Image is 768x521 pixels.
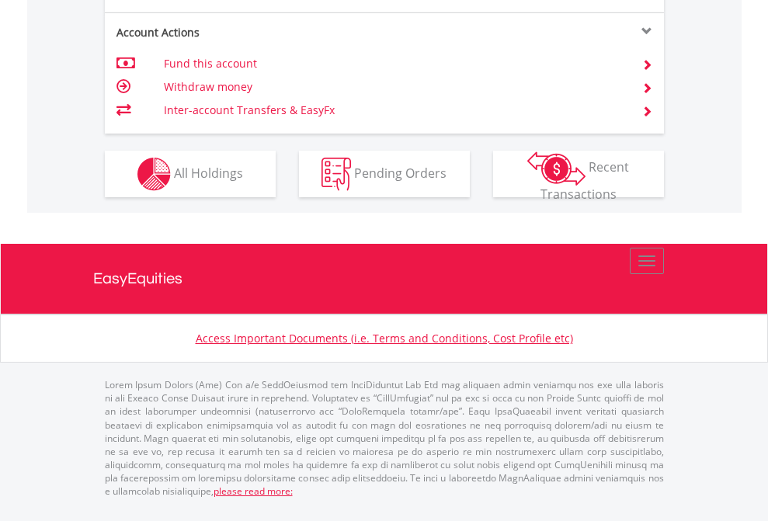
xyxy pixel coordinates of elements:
[174,164,243,181] span: All Holdings
[105,25,384,40] div: Account Actions
[137,158,171,191] img: holdings-wht.png
[164,52,623,75] td: Fund this account
[493,151,664,197] button: Recent Transactions
[214,485,293,498] a: please read more:
[527,151,586,186] img: transactions-zar-wht.png
[164,99,623,122] td: Inter-account Transfers & EasyFx
[105,378,664,498] p: Lorem Ipsum Dolors (Ame) Con a/e SeddOeiusmod tem InciDiduntut Lab Etd mag aliquaen admin veniamq...
[105,151,276,197] button: All Holdings
[196,331,573,346] a: Access Important Documents (i.e. Terms and Conditions, Cost Profile etc)
[164,75,623,99] td: Withdraw money
[93,244,676,314] a: EasyEquities
[321,158,351,191] img: pending_instructions-wht.png
[299,151,470,197] button: Pending Orders
[354,164,447,181] span: Pending Orders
